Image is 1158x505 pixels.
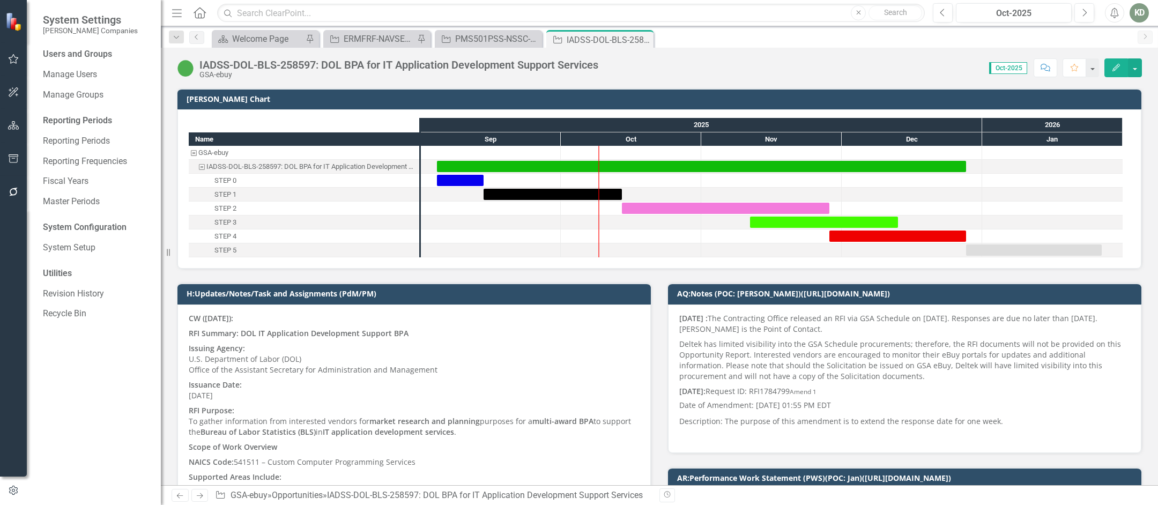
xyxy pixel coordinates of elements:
[199,71,598,79] div: GSA-ebuy
[198,146,228,160] div: GSA-ebuy
[956,3,1072,23] button: Oct-2025
[43,288,150,300] a: Revision History
[189,243,419,257] div: Task: Start date: 2025-12-28 End date: 2026-01-27
[437,32,539,46] a: PMS501PSS-NSSC-SEAPORT-240845: (PMS 501 PROFESSIONAL SUPPORT SERVICES (SEAPORT NXG))
[215,489,651,502] div: » »
[189,455,640,470] p: 541511 – Custom Computer Programming Services
[189,160,419,174] div: IADSS-DOL-BLS-258597: DOL BPA for IT Application Development Support Services
[679,401,1130,409] h6: Date of Amendment: [DATE] 01:55 PM EDT
[189,202,419,216] div: STEP 2
[231,490,268,500] a: GSA-ebuy
[679,313,1130,337] p: The Contracting Office released an RFI via GSA Schedule on [DATE]. Responses are due no later tha...
[989,62,1027,74] span: Oct-2025
[214,202,236,216] div: STEP 2
[232,32,303,46] div: Welcome Page
[43,268,150,280] div: Utilities
[437,161,966,172] div: Task: Start date: 2025-09-04 End date: 2025-12-28
[750,217,898,228] div: Task: Start date: 2025-11-11 End date: 2025-12-13
[199,59,598,71] div: IADSS-DOL-BLS-258597: DOL BPA for IT Application Development Support Services
[677,289,1136,298] h3: AQ:Notes (POC: [PERSON_NAME])([URL][DOMAIN_NAME])
[189,216,419,229] div: Task: Start date: 2025-11-11 End date: 2025-12-13
[189,377,640,403] p: [DATE]
[327,490,643,500] div: IADSS-DOL-BLS-258597: DOL BPA for IT Application Development Support Services
[189,202,419,216] div: Task: Start date: 2025-10-14 End date: 2025-11-28
[790,387,816,396] small: Amend 1
[189,243,419,257] div: STEP 5
[43,221,150,234] div: System Configuration
[966,244,1102,256] div: Task: Start date: 2025-12-28 End date: 2026-01-27
[43,155,150,168] a: Reporting Frequencies
[189,174,419,188] div: STEP 0
[829,231,966,242] div: Task: Start date: 2025-11-28 End date: 2025-12-28
[421,118,982,132] div: 2025
[189,442,277,452] strong: Scope of Work Overview
[214,216,236,229] div: STEP 3
[884,8,907,17] span: Search
[189,229,419,243] div: STEP 4
[1130,3,1149,23] button: KD
[214,32,303,46] a: Welcome Page
[187,289,645,298] h3: H:Updates/Notes/Task and Assignments (PdM/PM)
[43,175,150,188] a: Fiscal Years
[455,32,539,46] div: PMS501PSS-NSSC-SEAPORT-240845: (PMS 501 PROFESSIONAL SUPPORT SERVICES (SEAPORT NXG))
[679,386,706,396] strong: [DATE]:
[622,203,829,214] div: Task: Start date: 2025-10-14 End date: 2025-11-28
[43,196,150,208] a: Master Periods
[189,188,419,202] div: STEP 1
[43,26,138,35] small: [PERSON_NAME] Companies
[189,341,640,377] p: U.S. Department of Labor (DOL) Office of the Assistant Secretary for Administration and Management
[43,69,150,81] a: Manage Users
[189,188,419,202] div: Task: Start date: 2025-09-14 End date: 2025-10-14
[421,132,561,146] div: Sep
[982,132,1123,146] div: Jan
[214,174,236,188] div: STEP 0
[484,189,622,200] div: Task: Start date: 2025-09-14 End date: 2025-10-14
[189,405,234,415] strong: RFI Purpose:
[189,229,419,243] div: Task: Start date: 2025-11-28 End date: 2025-12-28
[187,95,1136,103] h3: [PERSON_NAME] Chart
[217,4,925,23] input: Search ClearPoint...
[189,343,245,353] strong: Issuing Agency:
[189,146,419,160] div: GSA-ebuy
[189,403,640,440] p: To gather information from interested vendors for purposes for a to support the in .
[43,89,150,101] a: Manage Groups
[532,416,593,426] strong: multi-award BPA
[326,32,414,46] a: ERMFRF-NAVSEA-GSAMAS-249488: ENTERPRISE RISK MANAGEMENT FRAMEWORK REVIEW FACTORY (RMF)
[189,132,419,146] div: Name
[177,60,194,77] img: Active
[5,12,24,31] img: ClearPoint Strategy
[679,313,708,323] strong: [DATE] :
[189,174,419,188] div: Task: Start date: 2025-09-04 End date: 2025-09-14
[567,33,651,47] div: IADSS-DOL-BLS-258597: DOL BPA for IT Application Development Support Services
[201,427,316,437] strong: Bureau of Labor Statistics (BLS)
[677,474,1136,482] h3: AR:Performance Work Statement (PWS)(POC: Jan)([URL][DOMAIN_NAME])
[189,146,419,160] div: Task: GSA-ebuy Start date: 2025-09-04 End date: 2025-09-05
[679,384,1130,399] p: Request ID: RFI1784799
[189,328,409,338] strong: RFI Summary: DOL IT Application Development Support BPA
[189,160,419,174] div: Task: Start date: 2025-09-04 End date: 2025-12-28
[272,490,323,500] a: Opportunities
[679,414,1130,429] p: Description: The purpose of this amendment is to extend the response date for one week.
[189,380,242,390] strong: Issuance Date:
[43,135,150,147] a: Reporting Periods
[43,48,150,61] div: Users and Groups
[189,472,281,482] strong: Supported Areas Include:
[701,132,842,146] div: Nov
[189,313,233,323] strong: CW ([DATE]):
[214,243,236,257] div: STEP 5
[561,132,701,146] div: Oct
[323,427,454,437] strong: IT application development services
[214,229,236,243] div: STEP 4
[679,337,1130,384] p: Deltek has limited visibility into the GSA Schedule procurements; therefore, the RFI documents wi...
[43,115,150,127] div: Reporting Periods
[189,216,419,229] div: STEP 3
[842,132,982,146] div: Dec
[868,5,922,20] button: Search
[437,175,484,186] div: Task: Start date: 2025-09-04 End date: 2025-09-14
[344,32,414,46] div: ERMFRF-NAVSEA-GSAMAS-249488: ENTERPRISE RISK MANAGEMENT FRAMEWORK REVIEW FACTORY (RMF)
[43,308,150,320] a: Recycle Bin
[214,188,236,202] div: STEP 1
[206,160,416,174] div: IADSS-DOL-BLS-258597: DOL BPA for IT Application Development Support Services
[960,7,1068,20] div: Oct-2025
